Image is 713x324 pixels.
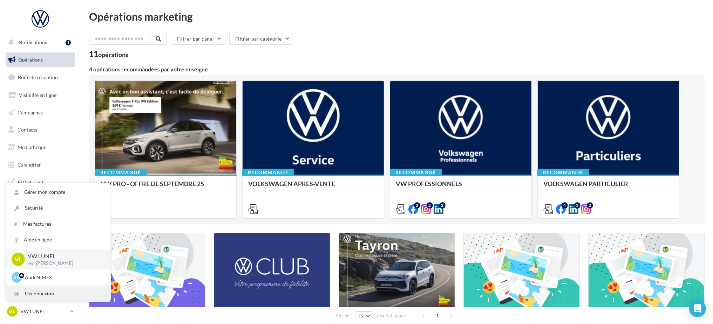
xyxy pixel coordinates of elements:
[89,66,705,72] div: 4 opérations recommandées par votre enseigne
[4,175,76,195] a: PLV et print personnalisable
[18,127,37,133] span: Contacts
[414,202,420,209] div: 2
[6,216,110,232] a: Mes factures
[335,312,351,319] span: Afficher
[358,314,364,319] span: 12
[377,312,406,319] span: résultats/page
[18,57,43,63] span: Opérations
[15,255,22,263] span: VL
[562,202,568,209] div: 4
[13,274,21,281] span: AN
[242,169,294,176] div: Recommandé
[19,39,47,45] span: Notifications
[6,232,110,248] a: Aide en ligne
[18,109,43,115] span: Campagnes
[4,70,76,85] a: Boîte de réception
[18,162,41,168] span: Calendrier
[101,180,231,194] div: VW PRO - OFFRE DE SEPTEMBRE 25
[396,180,526,194] div: VW PROFESSIONNELS
[18,144,46,150] span: Médiathèque
[19,92,56,98] span: Visibilité en ligne
[98,51,128,58] div: opérations
[89,50,128,58] div: 11
[439,202,446,209] div: 2
[95,169,147,176] div: Recommandé
[587,202,593,209] div: 2
[355,311,373,321] button: 12
[28,252,99,260] p: VW LUNEL
[66,40,71,45] div: 1
[28,260,99,267] p: vw-[PERSON_NAME]
[543,180,673,194] div: VOLKSWAGEN PARTICULIER
[6,286,110,302] div: Déconnexion
[229,33,293,45] button: Filtrer par catégorie
[4,157,76,172] a: Calendrier
[537,169,589,176] div: Recommandé
[390,169,442,176] div: Recommandé
[25,274,102,281] p: Audi NIMES
[4,88,76,103] a: Visibilité en ligne
[18,177,72,192] span: PLV et print personnalisable
[171,33,225,45] button: Filtrer par canal
[6,184,110,200] a: Gérer mon compte
[574,202,580,209] div: 3
[20,308,67,315] p: VW LUNEL
[689,300,706,317] div: Open Intercom Messenger
[9,308,15,315] span: VL
[427,202,433,209] div: 2
[248,180,378,194] div: VOLKSWAGEN APRES-VENTE
[4,122,76,137] a: Contacts
[89,11,705,22] div: Opérations marketing
[4,105,76,120] a: Campagnes
[4,52,76,67] a: Opérations
[4,198,76,219] a: Campagnes DataOnDemand
[4,35,74,50] button: Notifications 1
[6,200,110,216] a: Sécurité
[4,140,76,155] a: Médiathèque
[6,305,75,318] a: VL VW LUNEL
[432,310,443,321] span: 1
[18,74,58,80] span: Boîte de réception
